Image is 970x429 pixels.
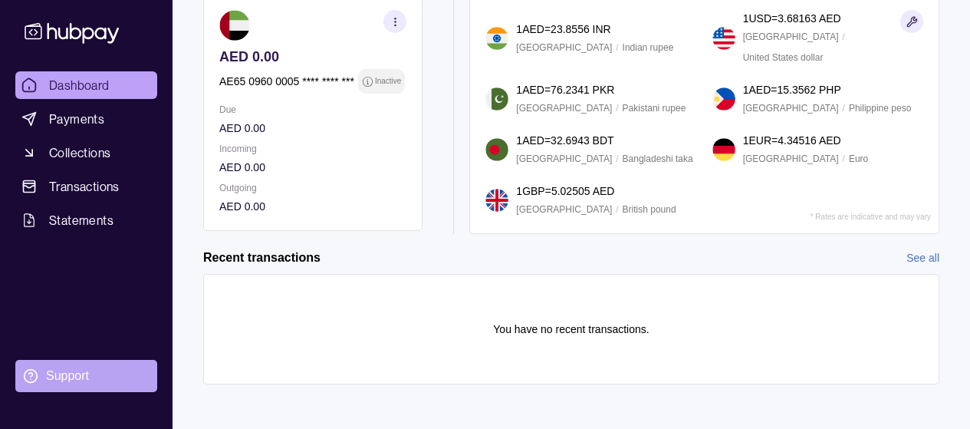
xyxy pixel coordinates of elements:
span: Transactions [49,177,120,196]
p: Euro [849,150,868,167]
span: Collections [49,144,110,162]
p: / [843,150,845,167]
img: ph [712,87,735,111]
p: AED 0.00 [219,120,406,137]
p: 1 AED = 23.8556 INR [516,21,610,38]
span: Dashboard [49,76,110,94]
img: gb [485,189,508,212]
p: 1 GBP = 5.02505 AED [516,183,614,200]
p: Pakistani rupee [623,100,686,117]
a: Payments [15,105,157,133]
p: 1 AED = 15.3562 PHP [743,81,841,98]
p: / [616,201,618,218]
p: AED 0.00 [219,159,406,176]
p: 1 AED = 76.2341 PKR [516,81,614,98]
div: Support [46,368,89,384]
p: 1 USD = 3.68163 AED [743,10,841,27]
img: in [485,27,508,50]
p: [GEOGRAPHIC_DATA] [516,150,612,167]
p: / [616,39,618,56]
p: United States dollar [743,49,824,66]
img: bd [485,138,508,161]
p: / [843,100,845,117]
p: You have no recent transactions. [493,321,649,338]
a: Collections [15,139,157,167]
p: [GEOGRAPHIC_DATA] [516,201,612,218]
p: [GEOGRAPHIC_DATA] [743,150,839,167]
img: de [712,138,735,161]
p: Outgoing [219,180,406,196]
p: Philippine peso [849,100,911,117]
img: ae [219,10,250,41]
p: Incoming [219,140,406,157]
p: [GEOGRAPHIC_DATA] [743,28,839,45]
p: / [843,28,845,45]
img: us [712,27,735,50]
a: Statements [15,206,157,234]
p: * Rates are indicative and may vary [811,213,931,221]
p: Indian rupee [623,39,674,56]
a: Support [15,360,157,392]
span: Payments [49,110,104,128]
p: [GEOGRAPHIC_DATA] [516,39,612,56]
p: / [616,150,618,167]
p: Bangladeshi taka [623,150,693,167]
p: 1 AED = 32.6943 BDT [516,132,613,149]
p: British pound [623,201,676,218]
span: Statements [49,211,113,229]
p: [GEOGRAPHIC_DATA] [743,100,839,117]
p: Due [219,101,406,118]
p: AED 0.00 [219,48,406,65]
p: [GEOGRAPHIC_DATA] [516,100,612,117]
p: / [616,100,618,117]
p: 1 EUR = 4.34516 AED [743,132,841,149]
h2: Recent transactions [203,249,321,266]
a: Dashboard [15,71,157,99]
p: AED 0.00 [219,198,406,215]
a: Transactions [15,173,157,200]
a: See all [906,249,939,266]
p: Inactive [375,73,401,90]
img: pk [485,87,508,111]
